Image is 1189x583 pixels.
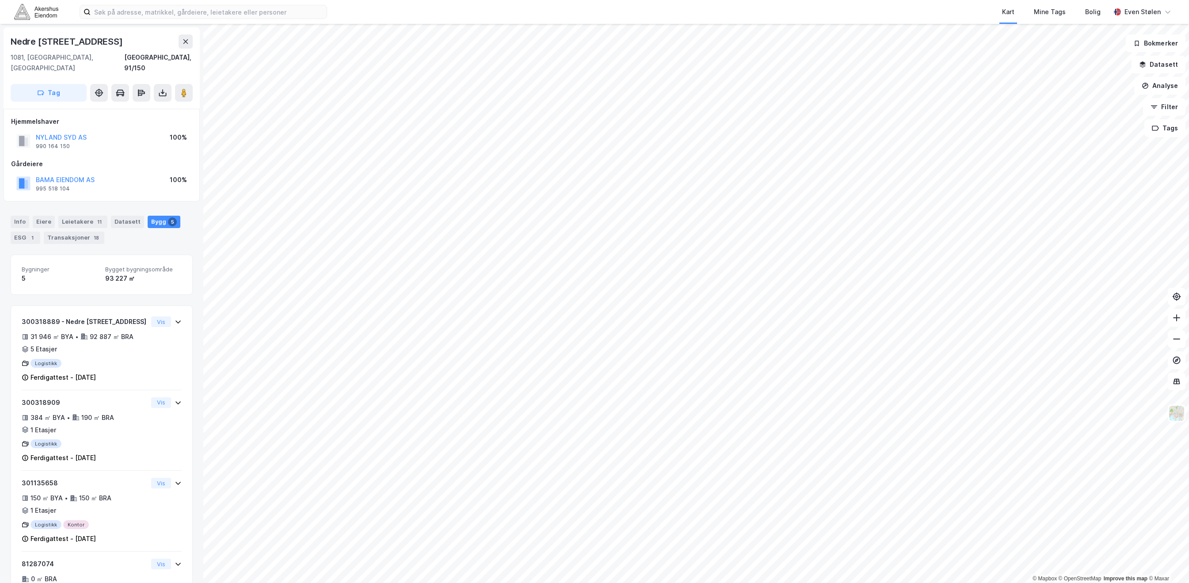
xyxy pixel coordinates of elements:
[105,273,182,284] div: 93 227 ㎡
[90,332,133,342] div: 92 887 ㎡ BRA
[11,34,125,49] div: Nedre [STREET_ADDRESS]
[148,216,180,228] div: Bygg
[36,185,70,192] div: 995 518 104
[105,266,182,273] span: Bygget bygningsområde
[58,216,107,228] div: Leietakere
[151,559,171,569] button: Vis
[124,52,193,73] div: [GEOGRAPHIC_DATA], 91/150
[1034,7,1066,17] div: Mine Tags
[30,372,96,383] div: Ferdigattest - [DATE]
[1033,575,1057,582] a: Mapbox
[1104,575,1147,582] a: Improve this map
[95,217,104,226] div: 11
[1132,56,1185,73] button: Datasett
[30,453,96,463] div: Ferdigattest - [DATE]
[11,216,29,228] div: Info
[65,495,68,502] div: •
[30,332,73,342] div: 31 946 ㎡ BYA
[22,273,98,284] div: 5
[75,333,79,340] div: •
[11,159,192,169] div: Gårdeiere
[30,425,56,435] div: 1 Etasjer
[11,84,87,102] button: Tag
[170,175,187,185] div: 100%
[11,52,124,73] div: 1081, [GEOGRAPHIC_DATA], [GEOGRAPHIC_DATA]
[1168,405,1185,422] img: Z
[30,344,57,354] div: 5 Etasjer
[30,412,65,423] div: 384 ㎡ BYA
[1134,77,1185,95] button: Analyse
[92,233,101,242] div: 18
[1124,7,1161,17] div: Even Stølen
[28,233,37,242] div: 1
[22,559,148,569] div: 81287074
[22,316,148,327] div: 300318889 - Nedre [STREET_ADDRESS]
[81,412,114,423] div: 190 ㎡ BRA
[1145,541,1189,583] iframe: Chat Widget
[1143,98,1185,116] button: Filter
[151,397,171,408] button: Vis
[36,143,70,150] div: 990 164 150
[151,316,171,327] button: Vis
[30,493,63,503] div: 150 ㎡ BYA
[1126,34,1185,52] button: Bokmerker
[22,478,148,488] div: 301135658
[30,505,56,516] div: 1 Etasjer
[1059,575,1101,582] a: OpenStreetMap
[1144,119,1185,137] button: Tags
[11,116,192,127] div: Hjemmelshaver
[22,266,98,273] span: Bygninger
[33,216,55,228] div: Eiere
[14,4,58,19] img: akershus-eiendom-logo.9091f326c980b4bce74ccdd9f866810c.svg
[111,216,144,228] div: Datasett
[30,533,96,544] div: Ferdigattest - [DATE]
[1002,7,1014,17] div: Kart
[168,217,177,226] div: 5
[91,5,327,19] input: Søk på adresse, matrikkel, gårdeiere, leietakere eller personer
[170,132,187,143] div: 100%
[1145,541,1189,583] div: Kontrollprogram for chat
[151,478,171,488] button: Vis
[22,397,148,408] div: 300318909
[1085,7,1101,17] div: Bolig
[11,232,40,244] div: ESG
[44,232,104,244] div: Transaksjoner
[79,493,111,503] div: 150 ㎡ BRA
[67,414,70,421] div: •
